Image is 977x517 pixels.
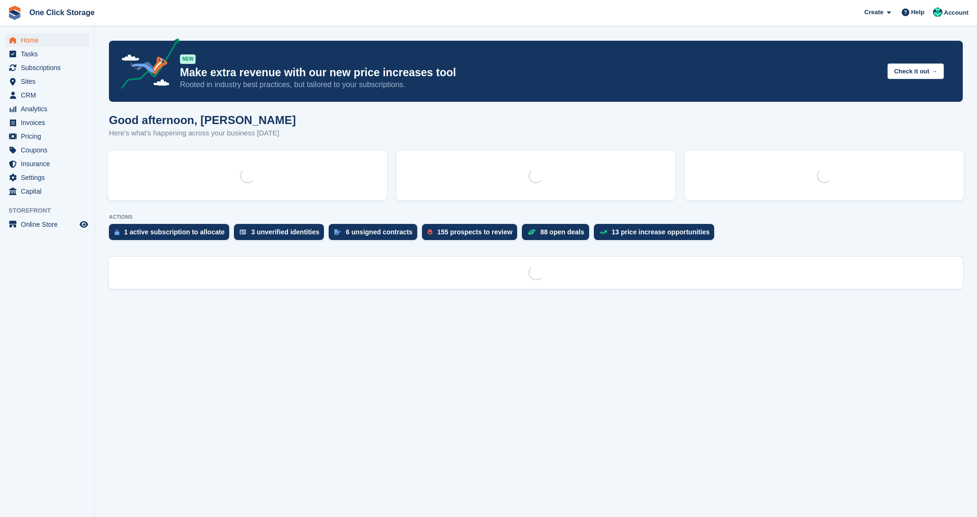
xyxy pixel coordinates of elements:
span: Storefront [9,206,94,215]
a: menu [5,47,90,61]
a: 13 price increase opportunities [594,224,719,245]
span: Invoices [21,116,78,129]
a: menu [5,143,90,157]
div: 3 unverified identities [251,228,319,236]
a: menu [5,116,90,129]
span: Home [21,34,78,47]
a: menu [5,130,90,143]
span: Subscriptions [21,61,78,74]
a: menu [5,157,90,170]
div: 1 active subscription to allocate [124,228,224,236]
span: Coupons [21,143,78,157]
span: Pricing [21,130,78,143]
span: Capital [21,185,78,198]
p: Rooted in industry best practices, but tailored to your subscriptions. [180,80,880,90]
img: price-adjustments-announcement-icon-8257ccfd72463d97f412b2fc003d46551f7dbcb40ab6d574587a9cd5c0d94... [113,38,179,92]
img: contract_signature_icon-13c848040528278c33f63329250d36e43548de30e8caae1d1a13099fd9432cc5.svg [334,229,341,235]
div: 88 open deals [540,228,584,236]
span: Sites [21,75,78,88]
a: menu [5,34,90,47]
p: Make extra revenue with our new price increases tool [180,66,880,80]
img: prospect-51fa495bee0391a8d652442698ab0144808aea92771e9ea1ae160a38d050c398.svg [428,229,432,235]
span: Analytics [21,102,78,116]
a: menu [5,102,90,116]
a: Preview store [78,219,90,230]
span: Help [911,8,924,17]
a: 155 prospects to review [422,224,522,245]
span: Tasks [21,47,78,61]
a: 3 unverified identities [234,224,329,245]
a: menu [5,89,90,102]
p: Here's what's happening across your business [DATE] [109,128,296,139]
a: menu [5,75,90,88]
a: One Click Storage [26,5,99,20]
a: 6 unsigned contracts [329,224,422,245]
div: 155 prospects to review [437,228,512,236]
button: Check it out → [887,63,944,79]
div: 6 unsigned contracts [346,228,412,236]
img: price_increase_opportunities-93ffe204e8149a01c8c9dc8f82e8f89637d9d84a8eef4429ea346261dce0b2c0.svg [600,230,607,234]
img: deal-1b604bf984904fb50ccaf53a9ad4b4a5d6e5aea283cecdc64d6e3604feb123c2.svg [528,229,536,235]
img: active_subscription_to_allocate_icon-d502201f5373d7db506a760aba3b589e785aa758c864c3986d89f69b8ff3... [115,229,119,235]
span: Create [864,8,883,17]
span: CRM [21,89,78,102]
img: stora-icon-8386f47178a22dfd0bd8f6a31ec36ba5ce8667c1dd55bd0f319d3a0aa187defe.svg [8,6,22,20]
a: menu [5,171,90,184]
a: menu [5,61,90,74]
div: 13 price increase opportunities [612,228,710,236]
span: Account [944,8,968,18]
a: 1 active subscription to allocate [109,224,234,245]
span: Online Store [21,218,78,231]
img: verify_identity-adf6edd0f0f0b5bbfe63781bf79b02c33cf7c696d77639b501bdc392416b5a36.svg [240,229,246,235]
a: menu [5,185,90,198]
a: menu [5,218,90,231]
h1: Good afternoon, [PERSON_NAME] [109,114,296,126]
p: ACTIONS [109,214,963,220]
div: NEW [180,54,196,64]
a: 88 open deals [522,224,594,245]
span: Insurance [21,157,78,170]
span: Settings [21,171,78,184]
img: Katy Forster [933,8,942,17]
